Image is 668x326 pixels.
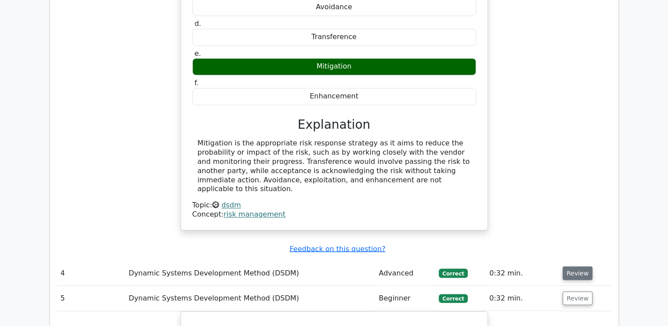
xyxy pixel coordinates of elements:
td: Dynamic Systems Development Method (DSDM) [125,286,375,311]
span: e. [195,49,201,58]
td: 4 [57,261,126,286]
td: 0:32 min. [486,261,559,286]
div: Mitigation [192,58,476,75]
div: Concept: [192,210,476,219]
h3: Explanation [198,117,471,132]
div: Enhancement [192,88,476,105]
div: Topic: [192,201,476,210]
td: 0:32 min. [486,286,559,311]
td: Dynamic Systems Development Method (DSDM) [125,261,375,286]
span: Correct [439,294,467,303]
a: dsdm [221,201,241,209]
td: Beginner [375,286,435,311]
td: Advanced [375,261,435,286]
span: f. [195,79,199,87]
div: Transference [192,29,476,46]
td: 5 [57,286,126,311]
button: Review [563,291,592,305]
span: Correct [439,268,467,277]
span: d. [195,19,201,28]
button: Review [563,266,592,280]
div: Mitigation is the appropriate risk response strategy as it aims to reduce the probability or impa... [198,139,471,194]
a: Feedback on this question? [289,244,385,253]
a: risk management [224,210,285,218]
